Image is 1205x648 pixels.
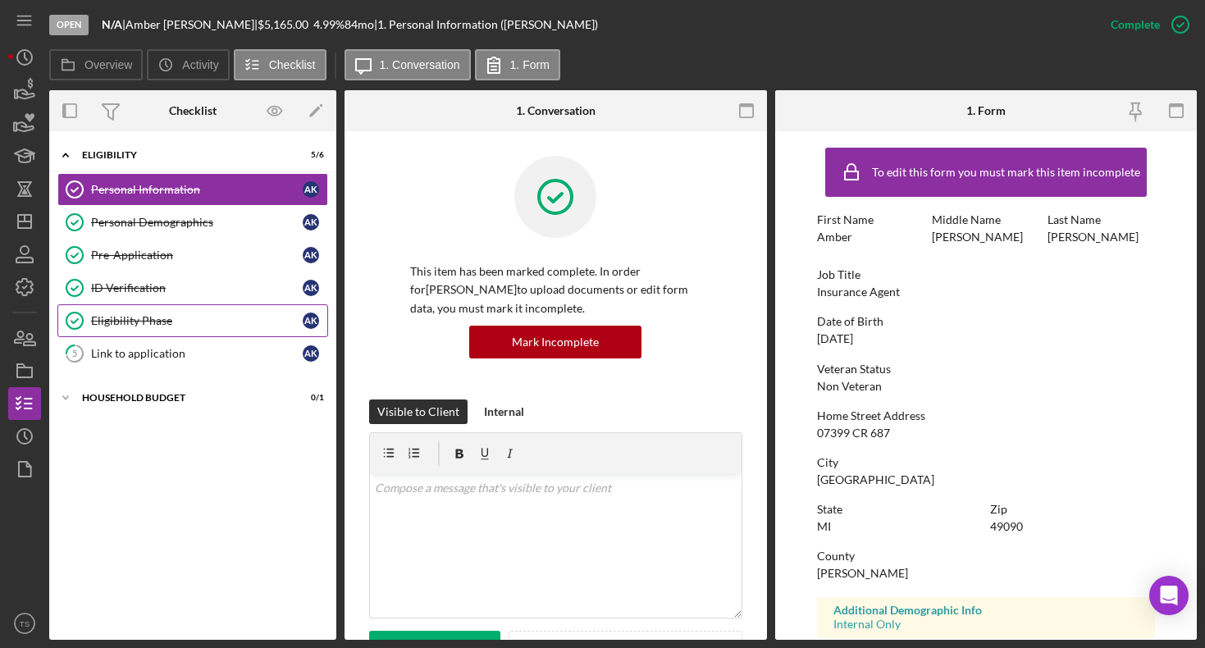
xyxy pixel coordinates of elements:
[817,285,900,299] div: Insurance Agent
[512,326,599,358] div: Mark Incomplete
[57,206,328,239] a: Personal DemographicsAK
[1048,213,1155,226] div: Last Name
[817,363,1155,376] div: Veteran Status
[294,150,324,160] div: 5 / 6
[817,213,924,226] div: First Name
[126,18,258,31] div: Amber [PERSON_NAME] |
[91,183,303,196] div: Personal Information
[510,58,550,71] label: 1. Form
[817,268,1155,281] div: Job Title
[932,230,1023,244] div: [PERSON_NAME]
[817,550,1155,563] div: County
[817,567,908,580] div: [PERSON_NAME]
[91,281,303,294] div: ID Verification
[91,249,303,262] div: Pre-Application
[49,49,143,80] button: Overview
[303,345,319,362] div: A K
[91,347,303,360] div: Link to application
[102,18,126,31] div: |
[303,181,319,198] div: A K
[303,214,319,230] div: A K
[966,104,1006,117] div: 1. Form
[49,15,89,35] div: Open
[102,17,122,31] b: N/A
[410,262,701,317] p: This item has been marked complete. In order for [PERSON_NAME] to upload documents or edit form d...
[1094,8,1197,41] button: Complete
[72,348,77,358] tspan: 5
[817,315,1155,328] div: Date of Birth
[313,18,345,31] div: 4.99 %
[57,173,328,206] a: Personal InformationAK
[182,58,218,71] label: Activity
[57,272,328,304] a: ID VerificationAK
[169,104,217,117] div: Checklist
[833,604,1139,617] div: Additional Demographic Info
[303,247,319,263] div: A K
[258,18,313,31] div: $5,165.00
[57,304,328,337] a: Eligibility PhaseAK
[817,230,852,244] div: Amber
[817,456,1155,469] div: City
[345,18,374,31] div: 84 mo
[817,473,934,486] div: [GEOGRAPHIC_DATA]
[374,18,598,31] div: | 1. Personal Information ([PERSON_NAME])
[82,393,283,403] div: Household Budget
[20,619,30,628] text: TS
[380,58,460,71] label: 1. Conversation
[345,49,471,80] button: 1. Conversation
[817,380,882,393] div: Non Veteran
[84,58,132,71] label: Overview
[833,618,1139,631] div: Internal Only
[234,49,326,80] button: Checklist
[990,520,1023,533] div: 49090
[147,49,229,80] button: Activity
[484,399,524,424] div: Internal
[817,409,1155,422] div: Home Street Address
[57,337,328,370] a: 5Link to applicationAK
[476,399,532,424] button: Internal
[369,399,468,424] button: Visible to Client
[1149,576,1189,615] div: Open Intercom Messenger
[8,607,41,640] button: TS
[303,313,319,329] div: A K
[817,332,853,345] div: [DATE]
[377,399,459,424] div: Visible to Client
[990,503,1155,516] div: Zip
[57,239,328,272] a: Pre-ApplicationAK
[469,326,641,358] button: Mark Incomplete
[1048,230,1139,244] div: [PERSON_NAME]
[872,166,1140,179] div: To edit this form you must mark this item incomplete
[475,49,560,80] button: 1. Form
[303,280,319,296] div: A K
[516,104,596,117] div: 1. Conversation
[91,314,303,327] div: Eligibility Phase
[1111,8,1160,41] div: Complete
[294,393,324,403] div: 0 / 1
[82,150,283,160] div: ELIGIBILITY
[817,503,982,516] div: State
[817,427,890,440] div: 07399 CR 687
[932,213,1039,226] div: Middle Name
[817,520,831,533] div: MI
[91,216,303,229] div: Personal Demographics
[269,58,316,71] label: Checklist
